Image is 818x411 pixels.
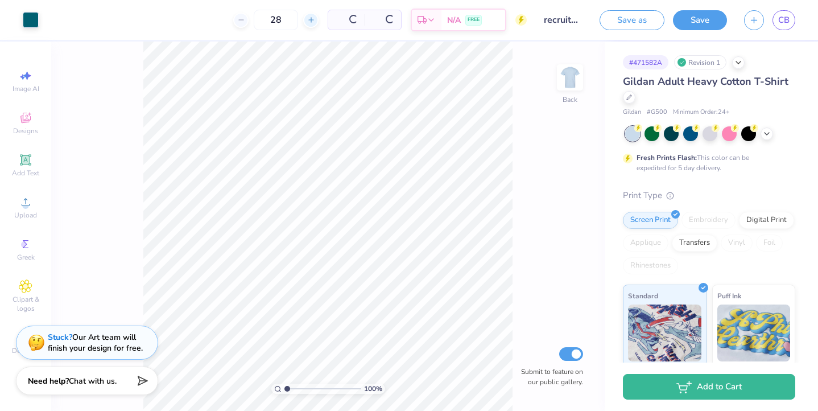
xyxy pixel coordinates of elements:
[563,94,577,105] div: Back
[254,10,298,30] input: – –
[647,108,667,117] span: # G500
[721,235,753,252] div: Vinyl
[674,55,726,69] div: Revision 1
[447,14,461,26] span: N/A
[673,10,727,30] button: Save
[756,235,783,252] div: Foil
[623,75,788,88] span: Gildan Adult Heavy Cotton T-Shirt
[468,16,480,24] span: FREE
[48,332,72,343] strong: Stuck?
[14,211,37,220] span: Upload
[48,332,143,354] div: Our Art team will finish your design for free.
[628,305,701,361] img: Standard
[623,235,668,252] div: Applique
[13,84,39,93] span: Image AI
[637,153,697,162] strong: Fresh Prints Flash:
[772,10,795,30] a: CB
[623,108,641,117] span: Gildan
[364,384,382,394] span: 100 %
[623,257,678,274] div: Rhinestones
[6,295,46,313] span: Clipart & logos
[623,212,678,229] div: Screen Print
[637,153,776,173] div: This color can be expedited for 5 day delivery.
[69,376,117,387] span: Chat with us.
[628,290,658,302] span: Standard
[28,376,69,387] strong: Need help?
[623,374,795,400] button: Add to Cart
[623,55,668,69] div: # 471582A
[515,367,583,387] label: Submit to feature on our public gallery.
[13,126,38,135] span: Designs
[600,10,664,30] button: Save as
[672,235,717,252] div: Transfers
[623,189,795,202] div: Print Type
[717,305,791,361] img: Puff Ink
[535,9,591,31] input: Untitled Design
[559,66,581,89] img: Back
[739,212,794,229] div: Digital Print
[681,212,736,229] div: Embroidery
[17,253,35,262] span: Greek
[12,168,39,178] span: Add Text
[673,108,730,117] span: Minimum Order: 24 +
[717,290,741,302] span: Puff Ink
[778,14,790,27] span: CB
[12,346,39,355] span: Decorate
